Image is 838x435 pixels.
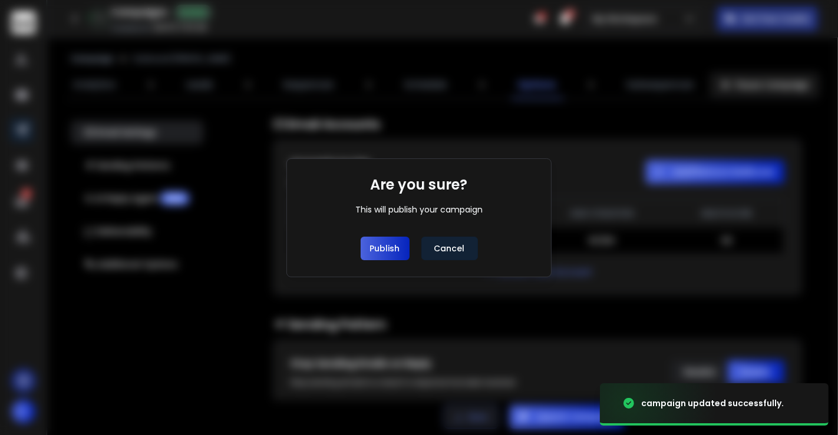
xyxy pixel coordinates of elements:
[421,237,478,260] button: Cancel
[641,397,784,409] div: campaign updated successfully.
[371,175,468,194] h1: Are you sure?
[355,204,483,215] div: This will publish your campaign
[361,237,410,260] button: Publish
